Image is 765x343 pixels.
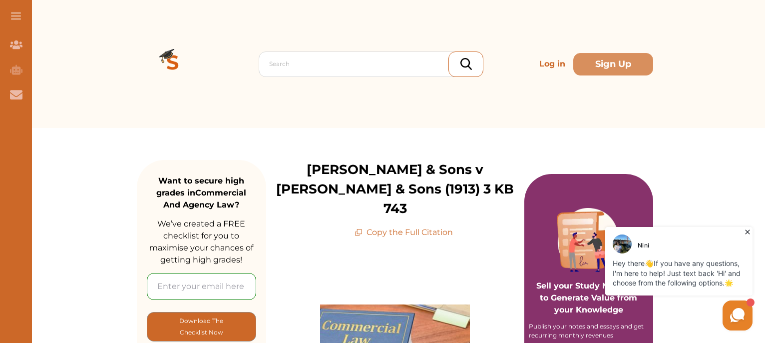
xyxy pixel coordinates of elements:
[137,28,209,100] img: Logo
[557,208,621,272] img: Purple card image
[167,315,236,338] p: Download The Checklist Now
[147,312,256,341] button: [object Object]
[460,58,472,70] img: search_icon
[156,176,246,209] strong: Want to secure high grades in Commercial And Agency Law ?
[535,54,569,74] p: Log in
[147,273,256,300] input: Enter your email here
[573,53,653,75] button: Sign Up
[149,219,253,264] span: We’ve created a FREE checklist for you to maximise your chances of getting high grades!
[355,226,453,238] p: Copy the Full Citation
[266,160,524,218] p: [PERSON_NAME] & Sons v [PERSON_NAME] & Sons (1913) 3 KB 743
[525,224,755,333] iframe: HelpCrunch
